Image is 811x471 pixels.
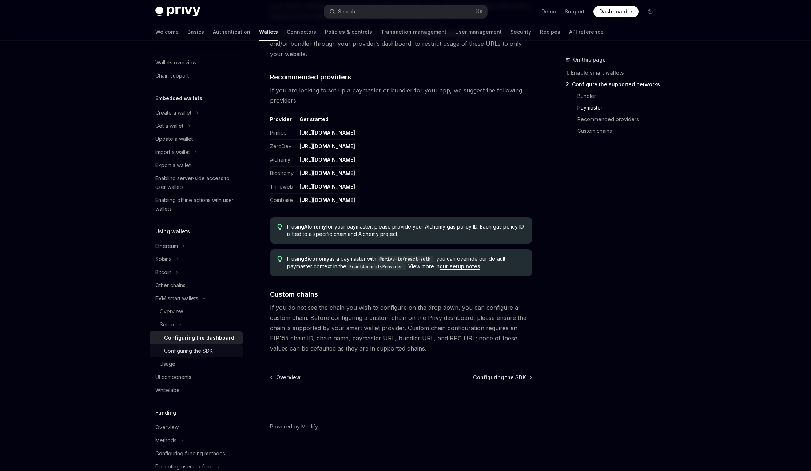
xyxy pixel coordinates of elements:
h5: Embedded wallets [155,94,202,103]
td: Thirdweb [270,180,297,194]
svg: Tip [277,224,282,230]
div: Bitcoin [155,268,171,277]
div: Whitelabel [155,386,181,395]
td: ZeroDev [270,140,297,153]
a: Configuring the SDK [150,344,243,357]
a: Wallets [259,23,278,41]
strong: Biconomy [304,256,329,262]
th: Get started [297,116,355,126]
span: For additional security, we strongly recommend setting for your paymaster and/or bundler through ... [270,28,532,59]
a: Enabling server-side access to user wallets [150,172,243,194]
div: Usage [160,360,175,368]
a: Recommended providers [577,114,662,125]
div: Wallets overview [155,58,196,67]
div: Configuring the dashboard [164,333,234,342]
a: Enabling offline actions with user wallets [150,194,243,215]
div: Ethereum [155,242,178,250]
div: Import a wallet [155,148,190,157]
a: Whitelabel [150,384,243,397]
a: Overview [271,374,301,381]
div: Search... [338,7,358,16]
div: Overview [160,307,183,316]
span: Recommended providers [270,72,351,82]
div: Setup [160,320,174,329]
span: On this page [573,55,606,64]
div: Prompting users to fund [155,462,213,471]
div: EVM smart wallets [155,294,198,303]
td: Coinbase [270,194,297,207]
div: Enabling server-side access to user wallets [155,174,238,191]
a: UI components [150,371,243,384]
a: Other chains [150,279,243,292]
span: Overview [276,374,301,381]
a: Bundler [577,90,662,102]
td: Alchemy [270,153,297,167]
a: [URL][DOMAIN_NAME] [299,183,355,190]
div: Get a wallet [155,122,183,130]
div: Enabling offline actions with user wallets [155,196,238,213]
span: If you are looking to set up a paymaster or bundler for your app, we suggest the following provid... [270,85,532,106]
a: Recipes [540,23,560,41]
a: Overview [150,421,243,434]
a: Export a wallet [150,159,243,172]
a: Connectors [287,23,316,41]
a: Demo [541,8,556,15]
span: If using as a paymaster with , you can override our default paymaster context in the . View more ... [287,255,525,270]
div: Configuring funding methods [155,449,225,458]
a: 2. Configure the supported networks [566,79,662,90]
a: Wallets overview [150,56,243,69]
div: Overview [155,423,179,432]
h5: Using wallets [155,227,190,236]
span: Configuring the SDK [473,374,526,381]
a: Welcome [155,23,179,41]
a: Paymaster [577,102,662,114]
a: Chain support [150,69,243,82]
a: Support [565,8,585,15]
div: Export a wallet [155,161,191,170]
div: Update a wallet [155,135,193,143]
a: Configuring the dashboard [150,331,243,344]
span: If you do not see the chain you wish to configure on the drop down, you can configure a custom ch... [270,302,532,353]
a: [URL][DOMAIN_NAME] [299,170,355,177]
a: Transaction management [381,23,446,41]
a: Overview [150,305,243,318]
a: Security [510,23,531,41]
a: Basics [187,23,204,41]
button: Search...⌘K [324,5,487,18]
a: API reference [569,23,604,41]
a: [URL][DOMAIN_NAME] [299,143,355,150]
svg: Tip [277,256,282,262]
a: [URL][DOMAIN_NAME] [299,197,355,203]
span: Dashboard [599,8,627,15]
a: Usage [150,357,243,371]
a: Update a wallet [150,132,243,146]
a: Custom chains [577,125,662,137]
button: Toggle dark mode [644,6,656,17]
a: Dashboard [593,6,639,17]
div: Methods [155,436,176,445]
a: User management [455,23,502,41]
a: Authentication [213,23,250,41]
td: Biconomy [270,167,297,180]
a: Configuring the SDK [473,374,532,381]
div: Other chains [155,281,186,290]
a: our setup notes [440,263,480,270]
div: Chain support [155,71,189,80]
strong: Alchemy [304,223,326,230]
a: [URL][DOMAIN_NAME] [299,157,355,163]
h5: Funding [155,408,176,417]
a: Configuring funding methods [150,447,243,460]
a: Powered by Mintlify [270,423,318,430]
div: Solana [155,255,172,264]
a: 1. Enable smart wallets [566,67,662,79]
a: [URL][DOMAIN_NAME] [299,130,355,136]
div: UI components [155,373,191,381]
span: If using for your paymaster, please provide your Alchemy gas policy ID. Each gas policy ID is tie... [287,223,525,238]
code: @privy-io/react-auth [377,256,433,263]
span: Custom chains [270,289,318,299]
img: dark logo [155,7,200,17]
span: ⌘ K [475,9,483,15]
div: Configuring the SDK [164,347,213,355]
th: Provider [270,116,297,126]
a: Policies & controls [325,23,372,41]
